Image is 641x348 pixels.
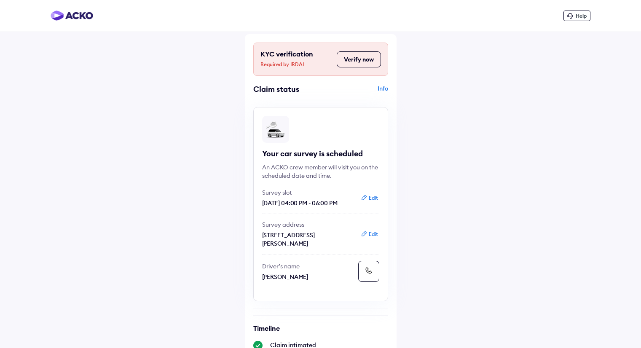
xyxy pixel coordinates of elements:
[262,220,355,229] p: Survey address
[358,194,381,202] button: Edit
[358,230,381,238] button: Edit
[262,262,355,270] p: Driver’s name
[262,163,379,180] div: An ACKO crew member will visit you on the scheduled date and time.
[576,13,587,19] span: Help
[51,11,93,21] img: horizontal-gradient.png
[253,324,388,332] h6: Timeline
[260,50,333,69] div: KYC verification
[262,149,379,159] div: Your car survey is scheduled
[262,199,355,207] p: [DATE] 04:00 PM - 06:00 PM
[337,51,381,67] button: Verify now
[262,231,355,248] p: [STREET_ADDRESS][PERSON_NAME]
[260,60,333,69] span: Required by IRDAI
[253,84,319,94] div: Claim status
[323,84,388,100] div: Info
[262,188,355,197] p: Survey slot
[262,273,355,281] p: [PERSON_NAME]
